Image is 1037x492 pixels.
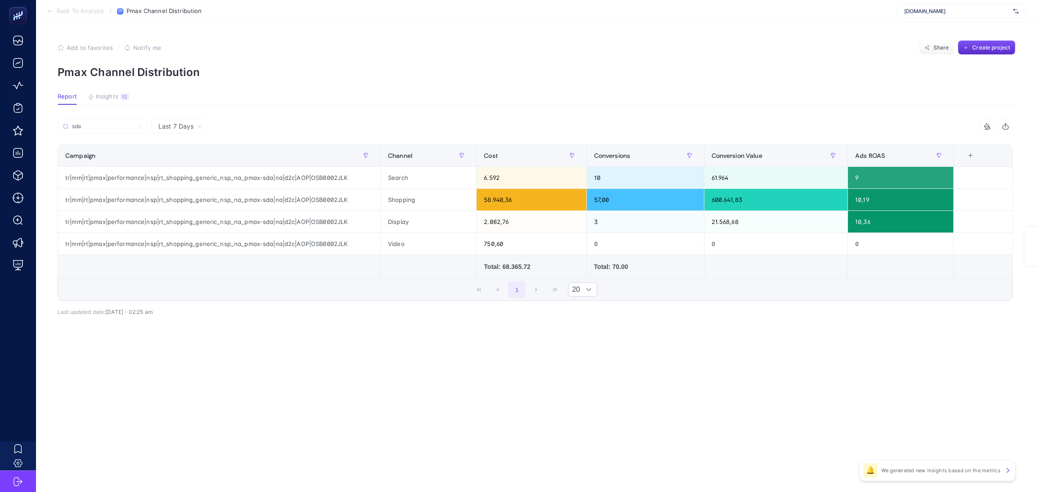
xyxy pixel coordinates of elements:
p: Pmax Channel Distribution [58,66,1015,79]
div: tr|mm|rt|pmax|performance|nsp|rt_shopping_generic_nsp_na_pmax-sda|na|d2c|AOP|OSB0002JLK [58,167,380,188]
span: Campaign [65,152,95,159]
div: tr|mm|rt|pmax|performance|nsp|rt_shopping_generic_nsp_na_pmax-sda|na|d2c|AOP|OSB0002JLK [58,211,380,233]
div: 6.592 [477,167,586,188]
div: Video [381,233,476,255]
button: 1 [508,281,525,298]
div: Total: 68.365.72 [484,262,579,271]
input: Search [72,123,133,130]
button: Create project [958,40,1015,55]
div: 0 [704,233,848,255]
div: 6 items selected [961,152,968,172]
div: tr|mm|rt|pmax|performance|nsp|rt_shopping_generic_nsp_na_pmax-sda|na|d2c|AOP|OSB0002JLK [58,189,380,210]
div: 10 [587,167,704,188]
span: Notify me [133,44,161,51]
span: Conversion Value [712,152,762,159]
button: Notify me [124,44,161,51]
span: Conversions [594,152,631,159]
div: Shopping [381,189,476,210]
div: tr|mm|rt|pmax|performance|nsp|rt_shopping_generic_nsp_na_pmax-sda|na|d2c|AOP|OSB0002JLK [58,233,380,255]
span: Last updated date: [58,309,105,315]
div: Total: 70.00 [594,262,697,271]
span: Share [933,44,949,51]
span: Report [58,93,77,100]
span: Add to favorites [67,44,113,51]
div: 10,19 [848,189,953,210]
div: 12 [120,93,129,100]
div: Last 7 Days [58,134,1013,315]
span: Create project [972,44,1010,51]
span: Ads ROAS [855,152,885,159]
div: 0 [848,233,953,255]
div: 3 [587,211,704,233]
div: + [962,152,979,159]
div: 58.940,36 [477,189,586,210]
div: 0 [587,233,704,255]
div: 57,00 [587,189,704,210]
span: [DATE]・02:25 am [105,309,153,315]
span: Insights [96,93,118,100]
div: 600.641,83 [704,189,848,210]
div: Display [381,211,476,233]
div: 10,36 [848,211,953,233]
span: Channel [388,152,412,159]
span: Rows per page [568,283,580,296]
button: Share [919,40,954,55]
div: 2.082,76 [477,211,586,233]
button: Add to favorites [58,44,113,51]
img: svg%3e [1013,7,1019,16]
span: Pmax Channel Distribution [126,8,202,15]
div: Search [381,167,476,188]
span: Last 7 Days [158,122,194,131]
div: 21.568,68 [704,211,848,233]
span: / [109,7,112,14]
div: 61.964 [704,167,848,188]
div: 750,60 [477,233,586,255]
span: Cost [484,152,498,159]
div: 9 [848,167,953,188]
span: [DOMAIN_NAME] [904,8,1010,15]
span: Back To Analysis [57,8,104,15]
